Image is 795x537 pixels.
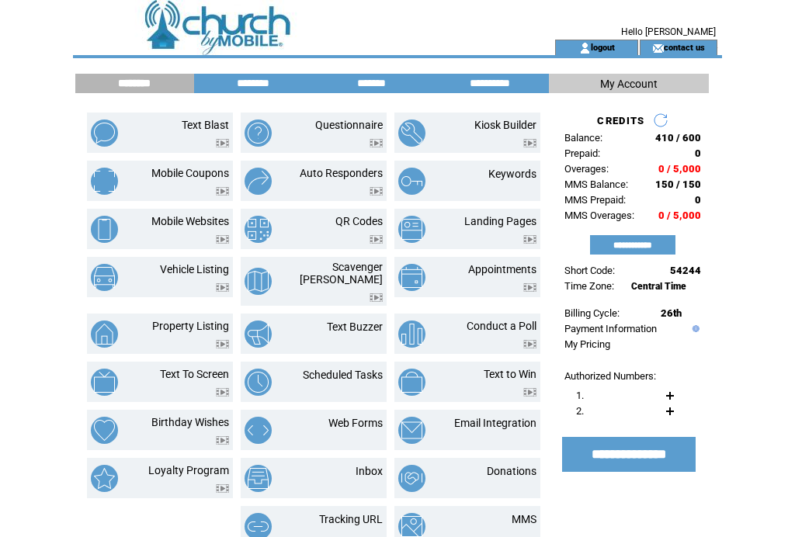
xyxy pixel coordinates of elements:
span: 410 / 600 [655,132,701,144]
span: 0 [695,194,701,206]
span: Authorized Numbers: [564,370,656,382]
a: MMS [512,513,536,525]
span: 26th [661,307,682,319]
span: Central Time [631,281,686,292]
img: keywords.png [398,168,425,195]
a: logout [591,42,615,52]
span: Hello [PERSON_NAME] [621,26,716,37]
img: video.png [370,293,383,302]
a: Text Blast [182,119,229,131]
img: landing-pages.png [398,216,425,243]
a: Mobile Websites [151,215,229,227]
a: Text To Screen [160,368,229,380]
a: Loyalty Program [148,464,229,476]
img: contact_us_icon.gif [652,42,664,54]
a: QR Codes [335,215,383,227]
img: video.png [216,388,229,397]
span: 54244 [670,265,701,276]
a: Payment Information [564,323,657,334]
a: Inbox [356,465,383,477]
img: video.png [216,187,229,196]
span: 150 / 150 [655,178,701,190]
img: video.png [370,187,383,196]
a: My Pricing [564,338,610,350]
img: appointments.png [398,264,425,291]
img: vehicle-listing.png [91,264,118,291]
a: Mobile Coupons [151,167,229,179]
img: video.png [523,283,536,292]
a: Keywords [488,168,536,180]
img: property-listing.png [91,320,118,348]
span: MMS Balance: [564,178,628,190]
span: Overages: [564,163,609,175]
img: account_icon.gif [579,42,591,54]
img: scavenger-hunt.png [245,268,272,295]
a: Conduct a Poll [467,320,536,332]
img: text-buzzer.png [245,320,272,348]
a: Donations [487,465,536,477]
span: Prepaid: [564,147,600,159]
span: Time Zone: [564,280,614,292]
img: video.png [523,139,536,147]
span: MMS Prepaid: [564,194,626,206]
img: web-forms.png [245,417,272,444]
img: video.png [216,436,229,445]
a: Scavenger [PERSON_NAME] [300,261,383,286]
img: video.png [370,139,383,147]
img: video.png [523,235,536,244]
span: Short Code: [564,265,615,276]
img: help.gif [689,325,700,332]
img: text-to-screen.png [91,369,118,396]
span: 0 / 5,000 [658,210,701,221]
a: contact us [664,42,705,52]
img: questionnaire.png [245,120,272,147]
span: 1. [576,390,584,401]
img: qr-codes.png [245,216,272,243]
img: conduct-a-poll.png [398,320,425,348]
a: Appointments [468,263,536,275]
img: inbox.png [245,465,272,492]
img: birthday-wishes.png [91,417,118,444]
a: Questionnaire [315,119,383,131]
img: donations.png [398,465,425,492]
img: video.png [216,484,229,493]
img: text-to-win.png [398,369,425,396]
a: Web Forms [328,417,383,429]
img: video.png [523,340,536,348]
a: Email Integration [454,417,536,429]
img: loyalty-program.png [91,465,118,492]
img: text-blast.png [91,120,118,147]
img: scheduled-tasks.png [245,369,272,396]
a: Text Buzzer [327,320,383,333]
a: Birthday Wishes [151,416,229,428]
span: 0 / 5,000 [658,163,701,175]
span: Balance: [564,132,602,144]
a: Kiosk Builder [474,119,536,131]
a: Landing Pages [464,215,536,227]
a: Scheduled Tasks [303,369,383,381]
img: auto-responders.png [245,168,272,195]
span: 0 [695,147,701,159]
span: Billing Cycle: [564,307,620,319]
img: video.png [216,340,229,348]
img: video.png [216,283,229,292]
a: Vehicle Listing [160,263,229,275]
span: MMS Overages: [564,210,634,221]
a: Auto Responders [300,167,383,179]
span: My Account [600,78,658,90]
span: CREDITS [597,115,644,126]
img: mobile-coupons.png [91,168,118,195]
img: video.png [523,388,536,397]
a: Text to Win [484,368,536,380]
img: video.png [216,139,229,147]
img: video.png [370,235,383,244]
img: email-integration.png [398,417,425,444]
span: 2. [576,405,584,417]
img: video.png [216,235,229,244]
img: mobile-websites.png [91,216,118,243]
a: Property Listing [152,320,229,332]
img: kiosk-builder.png [398,120,425,147]
a: Tracking URL [319,513,383,525]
